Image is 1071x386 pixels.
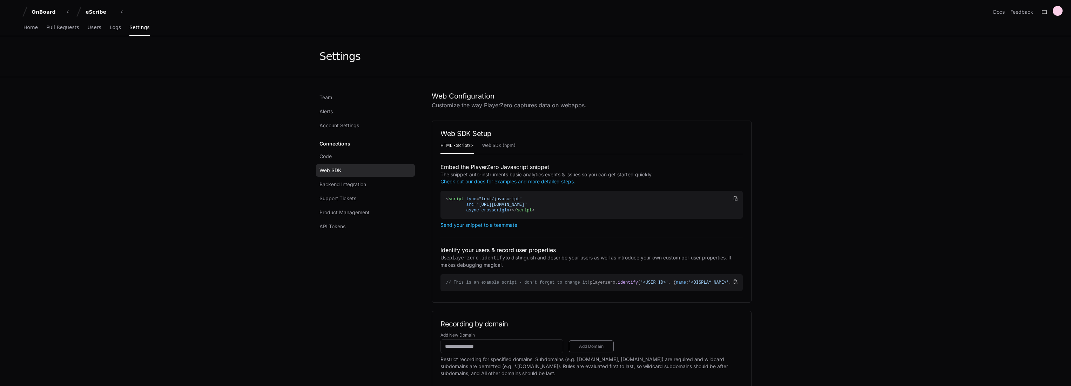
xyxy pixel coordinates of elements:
span: Add Domain [573,344,609,349]
button: Feedback [1010,8,1033,15]
h1: Web Configuration [432,91,752,101]
span: Code [319,153,332,160]
div: playerzero. ( , { : , : , : }); [446,280,732,285]
h2: Web SDK Setup [440,129,743,138]
a: API Tokens [316,220,415,233]
a: Support Tickets [316,192,415,205]
span: "[URL][DOMAIN_NAME]" [476,202,527,207]
p: Restrict recording for specified domains. Subdomains (e.g. [DOMAIN_NAME], [DOMAIN_NAME]) are requ... [440,356,743,377]
h1: Embed the PlayerZero Javascript snippet [440,163,743,171]
button: OnBoard [29,6,74,18]
span: name [676,280,686,285]
span: src [466,202,474,207]
a: Web SDK [316,164,415,177]
span: Team [319,94,332,101]
span: type [466,197,477,202]
span: Home [23,25,38,29]
a: Pull Requests [46,20,79,36]
h1: Identify your users & record user properties [440,246,743,254]
h2: Recording by domain [440,320,743,328]
a: Logs [110,20,121,36]
span: // This is an example script - don't forget to change it! [446,280,590,285]
a: Product Management [316,206,415,219]
span: Pull Requests [46,25,79,29]
h2: The snippet auto-instruments basic analytics events & issues so you can get started quickly. [440,171,743,185]
span: Web SDK [319,167,341,174]
span: HTML <script/> [440,143,474,148]
a: Account Settings [316,119,415,132]
span: Users [88,25,101,29]
span: Support Tickets [319,195,356,202]
span: API Tokens [319,223,345,230]
a: Alerts [316,105,415,118]
span: '<DISPLAY_NAME>' [688,280,729,285]
a: Team [316,91,415,104]
button: eScribe [83,6,128,18]
span: playerzero.identify [449,255,505,261]
span: Alerts [319,108,333,115]
a: Settings [129,20,149,36]
span: async [466,208,479,213]
a: Home [23,20,38,36]
span: Product Management [319,209,370,216]
h2: Customize the way PlayerZero captures data on webapps. [432,101,752,109]
a: Code [316,150,415,163]
span: crossorigin [481,208,509,213]
span: Use to distinguish and describe your users as well as introduce your own custom per-user properti... [440,255,732,268]
a: Docs [993,8,1005,15]
button: Send your snippet to a teammate [440,222,517,228]
span: "text/javascript" [479,197,522,202]
button: Add Domain [569,340,614,352]
a: Backend Integration [316,178,415,191]
div: eScribe [86,8,116,15]
span: Account Settings [319,122,359,129]
a: Users [88,20,101,36]
span: < = = > [446,197,527,213]
div: Settings [319,50,361,63]
span: identify [618,280,638,285]
span: Settings [129,25,149,29]
label: Add New Domain [440,332,743,338]
a: Check out our docs for examples and more detailed steps. [440,178,575,184]
span: </ > [512,208,534,213]
span: Logs [110,25,121,29]
span: script [449,197,464,202]
div: OnBoard [32,8,62,15]
span: Web SDK (npm) [482,143,516,148]
span: script [517,208,532,213]
span: Backend Integration [319,181,366,188]
span: '<USER_ID>' [641,280,668,285]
